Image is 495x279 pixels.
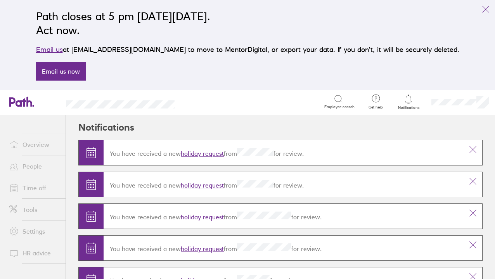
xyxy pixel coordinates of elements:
[324,105,355,109] span: Employee search
[363,105,388,110] span: Get help
[78,115,134,140] h2: Notifications
[181,181,224,189] a: holiday request
[181,245,224,253] a: holiday request
[3,224,66,239] a: Settings
[196,98,215,105] div: Search
[36,44,459,55] p: at [EMAIL_ADDRESS][DOMAIN_NAME] to move to MentorDigital, or export your data. If you don’t, it w...
[36,9,459,37] h2: Path closes at 5 pm [DATE][DATE]. Act now.
[3,158,66,174] a: People
[110,243,457,253] p: You have received a new from for review.
[36,45,63,53] a: Email us
[110,212,457,221] p: You have received a new from for review.
[181,213,224,221] a: holiday request
[396,105,421,110] span: Notifications
[3,137,66,152] a: Overview
[181,150,224,157] a: holiday request
[3,180,66,196] a: Time off
[36,62,86,81] a: Email us now
[3,202,66,217] a: Tools
[3,245,66,261] a: HR advice
[396,94,421,110] a: Notifications
[110,180,457,189] p: You have received a new from for review.
[110,148,457,157] p: You have received a new from for review.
